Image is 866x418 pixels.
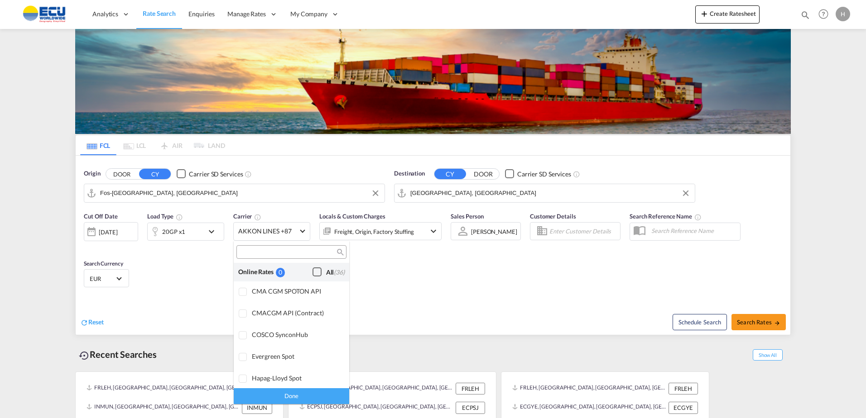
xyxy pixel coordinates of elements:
div: Evergreen Spot [252,352,342,360]
span: (36) [334,268,345,276]
md-checkbox: Checkbox No Ink [313,267,345,277]
div: Done [234,388,349,404]
div: COSCO SynconHub [252,331,342,338]
div: All [326,268,345,277]
md-icon: icon-magnify [336,249,343,256]
div: Hapag-Lloyd Spot [252,374,342,382]
div: CMACGM API (Contract) [252,309,342,317]
div: Online Rates [238,267,276,277]
div: CMA CGM SPOTON API [252,287,342,295]
div: 0 [276,268,285,277]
